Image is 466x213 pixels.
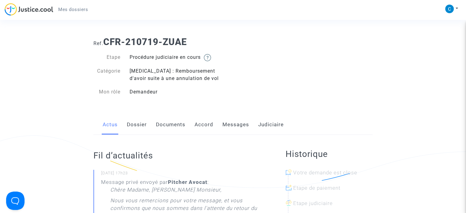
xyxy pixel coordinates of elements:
[195,115,213,135] a: Accord
[89,67,125,82] div: Catégorie
[293,169,357,176] span: Votre demande est close
[103,36,187,47] b: CFR-210719-ZUAE
[89,88,125,96] div: Mon rôle
[58,7,88,12] span: Mes dossiers
[110,186,222,197] p: Chère Madame, [PERSON_NAME] Monsieur,
[125,67,233,82] div: [MEDICAL_DATA] : Remboursement d'avoir suite à une annulation de vol
[89,54,125,61] div: Etape
[6,192,25,210] iframe: Help Scout Beacon - Open
[127,115,147,135] a: Dossier
[93,40,103,46] span: Ref.
[222,115,249,135] a: Messages
[93,150,261,161] h2: Fil d’actualités
[286,149,373,159] h2: Historique
[53,5,93,14] a: Mes dossiers
[168,179,207,185] b: Pitcher Avocat
[204,54,211,61] img: help.svg
[125,54,233,61] div: Procédure judiciaire en cours
[445,5,454,13] img: AATXAJxr66t3gGWrVfxKdaIHvxZRfeDZscKQiuvWpZZP=s96-c
[101,170,261,178] small: [DATE] 17h23
[156,115,185,135] a: Documents
[125,88,233,96] div: Demandeur
[103,115,118,135] a: Actus
[5,3,53,16] img: jc-logo.svg
[258,115,284,135] a: Judiciaire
